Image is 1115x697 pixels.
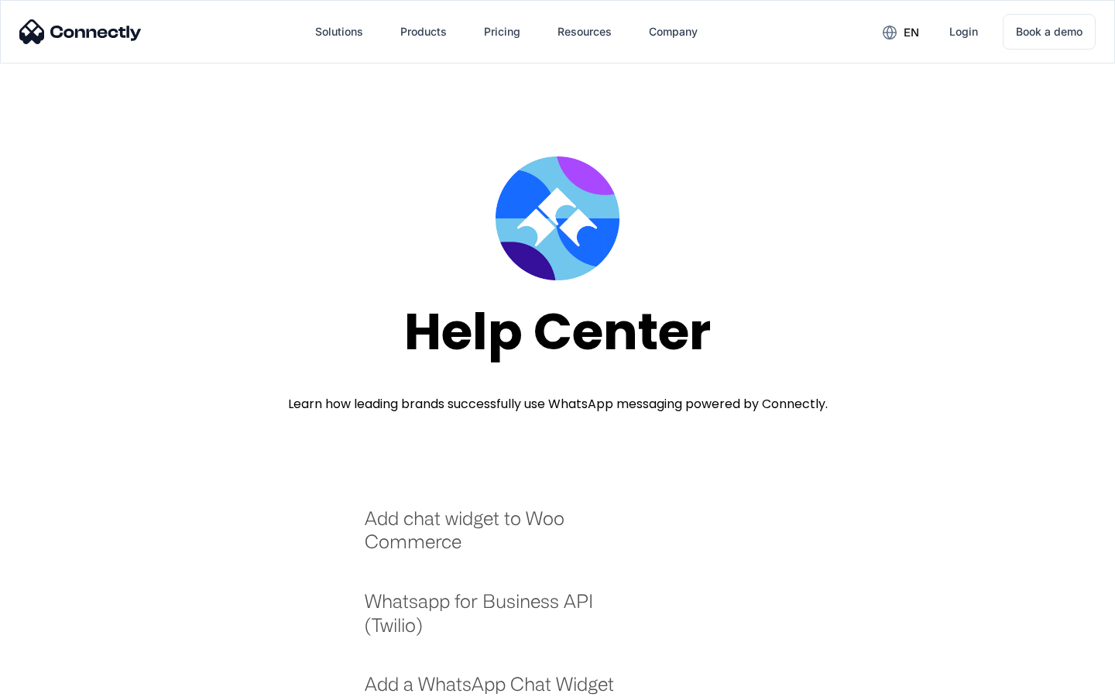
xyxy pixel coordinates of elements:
[31,670,93,692] ul: Language list
[949,21,978,43] div: Login
[472,13,533,50] a: Pricing
[365,589,635,652] a: Whatsapp for Business API (Twilio)
[1003,14,1096,50] a: Book a demo
[19,19,142,44] img: Connectly Logo
[557,21,612,43] div: Resources
[365,506,635,569] a: Add chat widget to Woo Commerce
[15,670,93,692] aside: Language selected: English
[288,395,828,414] div: Learn how leading brands successfully use WhatsApp messaging powered by Connectly.
[904,22,919,43] div: en
[315,21,363,43] div: Solutions
[484,21,520,43] div: Pricing
[400,21,447,43] div: Products
[649,21,698,43] div: Company
[404,304,711,360] div: Help Center
[937,13,990,50] a: Login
